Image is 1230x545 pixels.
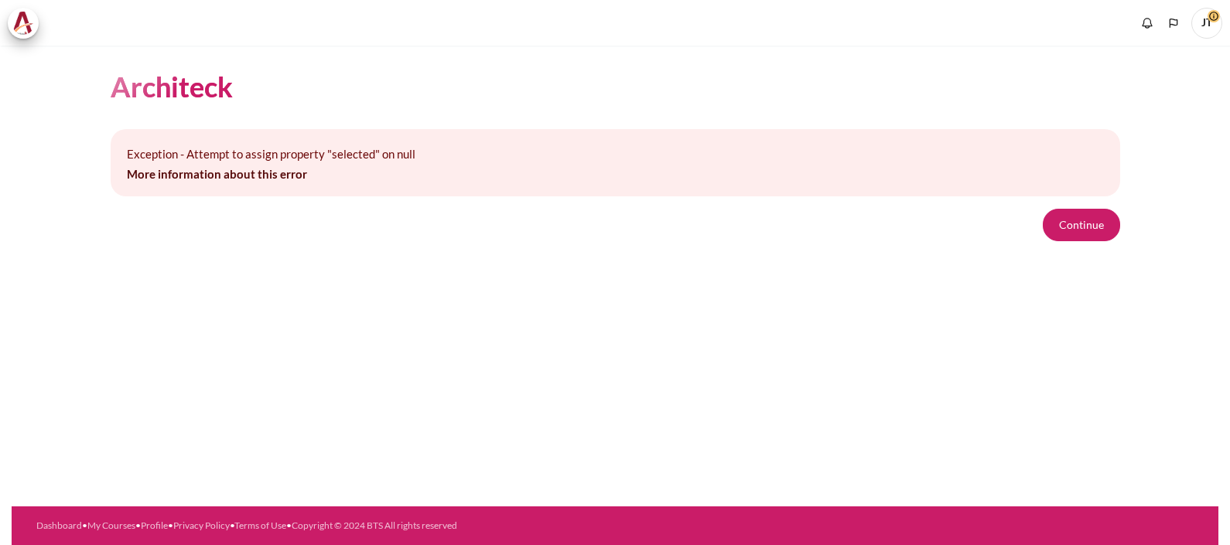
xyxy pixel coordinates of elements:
[1136,12,1159,35] div: Show notification window with no new notifications
[173,519,230,531] a: Privacy Policy
[127,167,307,181] a: More information about this error
[1043,209,1120,241] button: Continue
[1191,8,1222,39] a: User menu
[127,145,1104,163] p: Exception - Attempt to assign property "selected" on null
[234,519,286,531] a: Terms of Use
[36,519,82,531] a: Dashboard
[87,519,135,531] a: My Courses
[36,519,681,533] div: • • • • •
[1162,12,1185,35] button: Languages
[1191,8,1222,39] span: JT
[12,12,34,35] img: Architeck
[292,519,457,531] a: Copyright © 2024 BTS All rights reserved
[141,519,168,531] a: Profile
[111,69,233,105] h1: Architeck
[12,46,1218,264] section: Content
[8,8,46,39] a: Architeck Architeck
